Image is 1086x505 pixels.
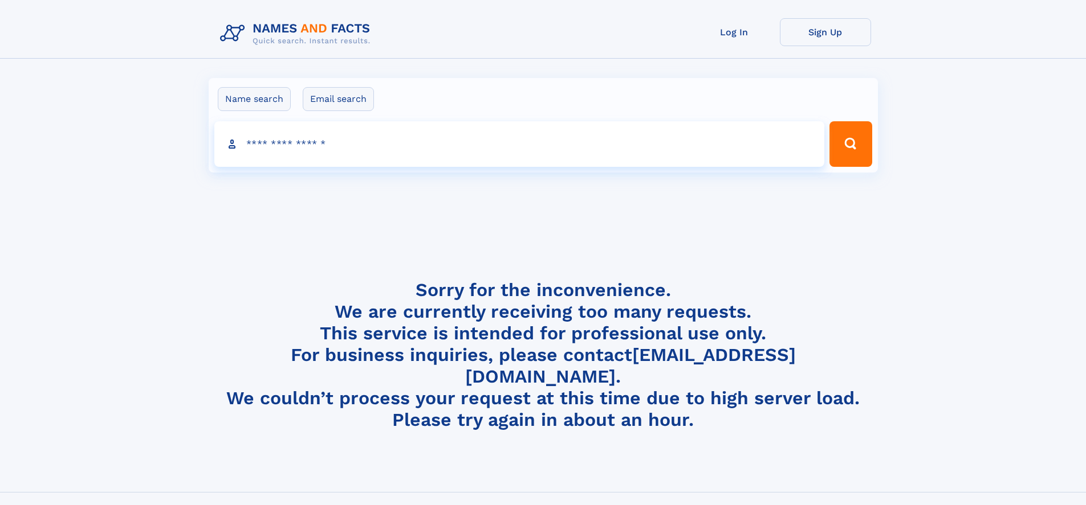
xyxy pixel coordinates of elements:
[218,87,291,111] label: Name search
[215,279,871,431] h4: Sorry for the inconvenience. We are currently receiving too many requests. This service is intend...
[303,87,374,111] label: Email search
[215,18,380,49] img: Logo Names and Facts
[689,18,780,46] a: Log In
[780,18,871,46] a: Sign Up
[829,121,872,167] button: Search Button
[214,121,825,167] input: search input
[465,344,796,387] a: [EMAIL_ADDRESS][DOMAIN_NAME]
